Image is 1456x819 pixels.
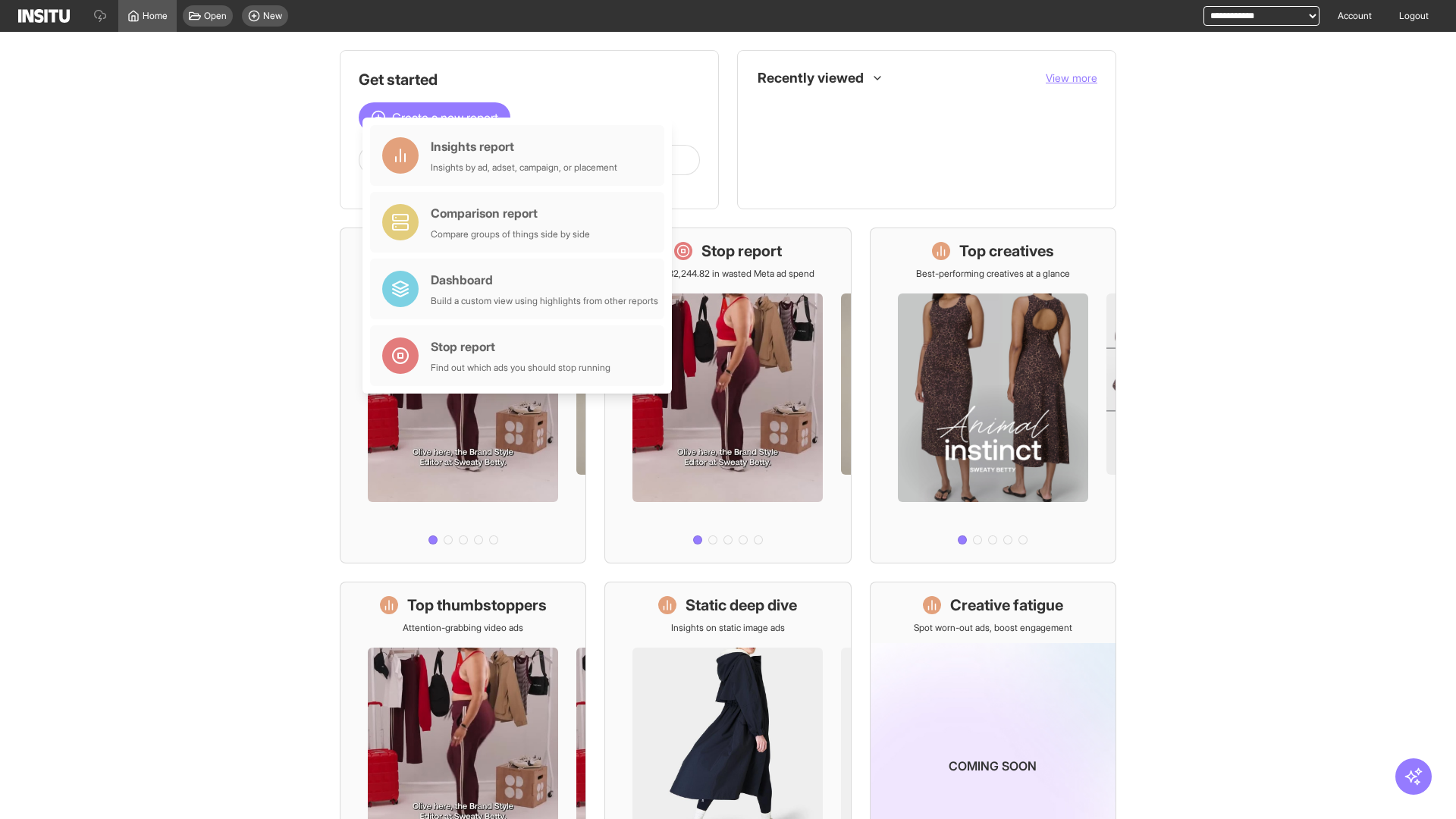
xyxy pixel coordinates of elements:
button: Create a new report [359,102,510,133]
a: Top creativesBest-performing creatives at a glance [870,227,1116,563]
div: Stop report [431,337,610,356]
h1: Get started [359,69,700,90]
span: Open [204,10,227,22]
div: Find out which ads you should stop running [431,362,610,374]
h1: Static deep dive [686,595,797,616]
div: Comparison report [431,204,590,222]
div: Compare groups of things side by side [431,228,590,240]
span: View more [1046,71,1097,84]
a: What's live nowSee all active ads instantly [340,227,586,563]
h1: Top creatives [959,240,1054,262]
p: Best-performing creatives at a glance [916,268,1070,280]
h1: Stop report [701,240,782,262]
button: View more [1046,71,1097,86]
span: Home [143,10,168,22]
div: Insights report [431,137,617,155]
span: New [263,10,282,22]
img: Logo [18,9,70,23]
p: Insights on static image ads [671,622,785,634]
h1: Top thumbstoppers [407,595,547,616]
div: Dashboard [431,271,658,289]
p: Save £32,244.82 in wasted Meta ad spend [641,268,814,280]
p: Attention-grabbing video ads [403,622,523,634]
span: Create a new report [392,108,498,127]
div: Insights by ad, adset, campaign, or placement [431,162,617,174]
a: Stop reportSave £32,244.82 in wasted Meta ad spend [604,227,851,563]
div: Build a custom view using highlights from other reports [431,295,658,307]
